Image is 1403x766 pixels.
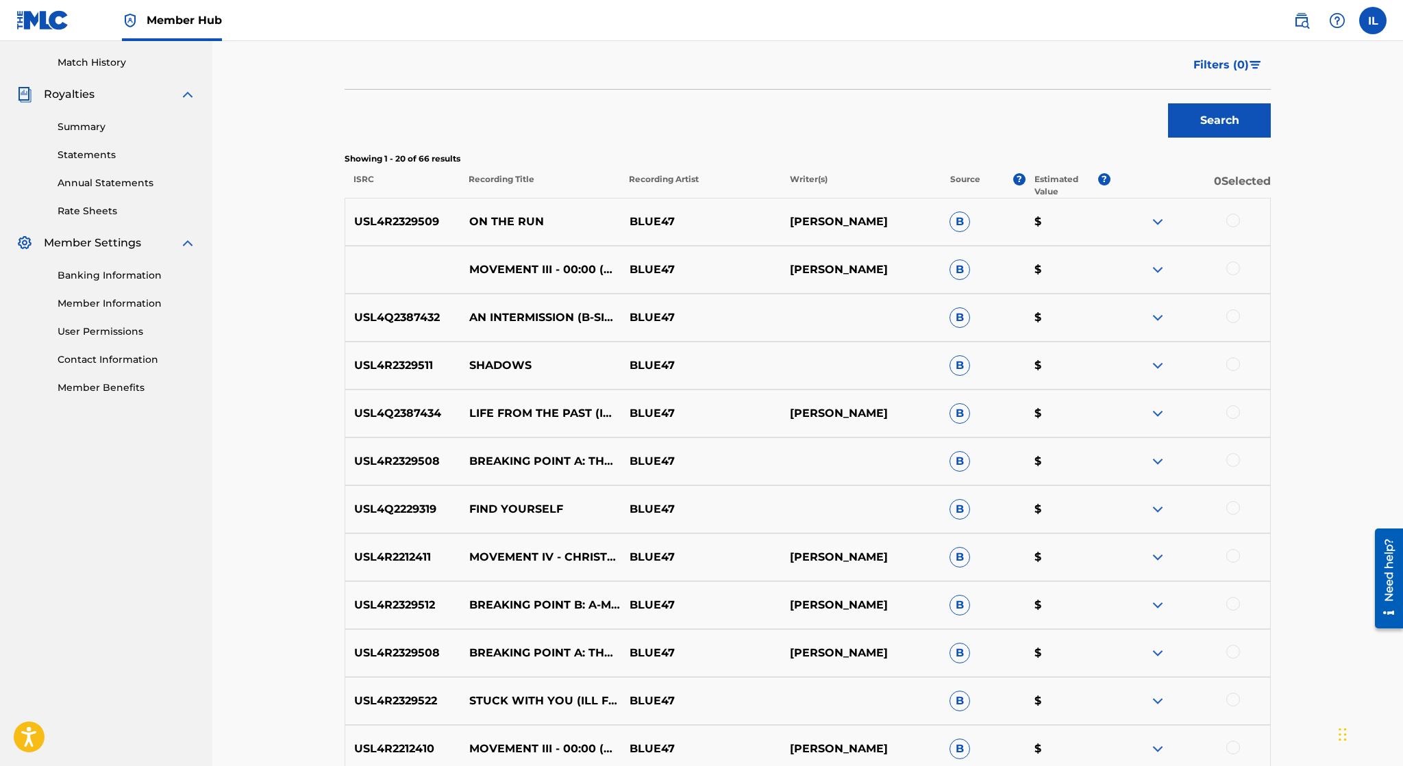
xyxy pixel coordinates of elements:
[1026,597,1110,613] p: $
[1339,714,1347,755] div: Drag
[620,741,780,757] p: BLUE47
[1334,700,1403,766] div: Chat Widget
[1026,214,1110,230] p: $
[460,645,621,661] p: BREAKING POINT A: THE START (OF HOW IT ALL ENDS)
[58,353,196,367] a: Contact Information
[620,645,780,661] p: BLUE47
[460,261,621,278] p: MOVEMENT III - 00:00 (NITEMARE MIX)
[1026,693,1110,709] p: $
[1359,7,1387,34] div: User Menu
[620,549,780,565] p: BLUE47
[345,453,460,470] p: USL4R2329508
[780,645,941,661] p: [PERSON_NAME]
[345,214,460,230] p: USL4R2329509
[460,693,621,709] p: STUCK WITH YOU (ILL FATED)
[1026,549,1110,565] p: $
[949,739,970,759] span: B
[1013,173,1026,186] span: ?
[620,309,780,326] p: BLUE47
[147,12,222,28] span: Member Hub
[1365,522,1403,635] iframe: Resource Center
[460,214,621,230] p: ON THE RUN
[620,261,780,278] p: BLUE47
[1168,103,1271,138] button: Search
[1026,405,1110,422] p: $
[1150,261,1166,278] img: expand
[949,403,970,424] span: B
[460,309,621,326] p: AN INTERMISSION (B-SIDE)
[1185,48,1271,82] button: Filters (0)
[58,120,196,134] a: Summary
[460,741,621,757] p: MOVEMENT III - 00:00 (NITEMARE MIX)
[949,595,970,615] span: B
[780,173,941,198] p: Writer(s)
[1150,597,1166,613] img: expand
[345,405,460,422] p: USL4Q2387434
[620,501,780,518] p: BLUE47
[1150,645,1166,661] img: expand
[620,173,780,198] p: Recording Artist
[949,499,970,520] span: B
[1329,12,1345,29] img: help
[345,693,460,709] p: USL4R2329522
[620,693,780,709] p: BLUE47
[1288,7,1315,34] a: Public Search
[460,405,621,422] p: LIFE FROM THE PAST (IN A MEMORY)
[1110,173,1271,198] p: 0 Selected
[780,405,941,422] p: [PERSON_NAME]
[460,597,621,613] p: BREAKING POINT B: A-MIND A-LIKE
[58,324,196,339] a: User Permissions
[58,204,196,218] a: Rate Sheets
[345,153,1271,165] p: Showing 1 - 20 of 66 results
[1150,309,1166,326] img: expand
[179,86,196,103] img: expand
[460,453,621,470] p: BREAKING POINT A: THE START (OF HOW IT ALL ENDS)
[780,261,941,278] p: [PERSON_NAME]
[1250,61,1261,69] img: filter
[949,547,970,567] span: B
[1150,405,1166,422] img: expand
[1324,7,1351,34] div: Help
[460,549,621,565] p: MOVEMENT IV - CHRISTMAS (MORNING)
[44,235,141,251] span: Member Settings
[58,268,196,283] a: Banking Information
[460,501,621,518] p: FIND YOURSELF
[58,296,196,311] a: Member Information
[345,173,460,198] p: ISRC
[950,173,980,198] p: Source
[1150,453,1166,470] img: expand
[58,176,196,190] a: Annual Statements
[1150,357,1166,374] img: expand
[620,357,780,374] p: BLUE47
[949,691,970,711] span: B
[179,235,196,251] img: expand
[345,501,460,518] p: USL4Q2229319
[345,645,460,661] p: USL4R2329508
[620,597,780,613] p: BLUE47
[1150,741,1166,757] img: expand
[780,741,941,757] p: [PERSON_NAME]
[1150,501,1166,518] img: expand
[620,214,780,230] p: BLUE47
[460,173,620,198] p: Recording Title
[16,10,69,30] img: MLC Logo
[620,453,780,470] p: BLUE47
[1193,57,1249,73] span: Filters ( 0 )
[1026,453,1110,470] p: $
[1098,173,1110,186] span: ?
[16,235,33,251] img: Member Settings
[949,259,970,280] span: B
[16,86,33,103] img: Royalties
[780,597,941,613] p: [PERSON_NAME]
[780,549,941,565] p: [PERSON_NAME]
[1026,741,1110,757] p: $
[1034,173,1097,198] p: Estimated Value
[1026,309,1110,326] p: $
[58,55,196,70] a: Match History
[345,597,460,613] p: USL4R2329512
[1026,501,1110,518] p: $
[345,549,460,565] p: USL4R2212411
[1150,549,1166,565] img: expand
